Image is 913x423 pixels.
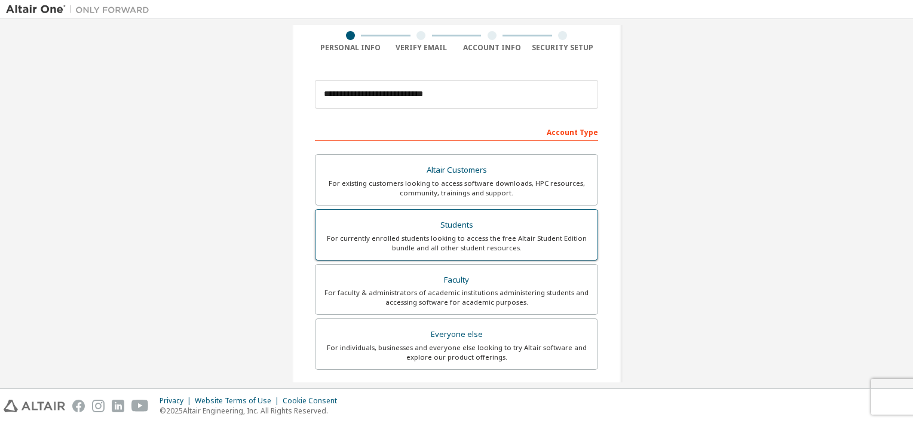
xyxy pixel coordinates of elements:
div: Verify Email [386,43,457,53]
img: youtube.svg [131,400,149,412]
img: Altair One [6,4,155,16]
div: For faculty & administrators of academic institutions administering students and accessing softwa... [323,288,590,307]
p: © 2025 Altair Engineering, Inc. All Rights Reserved. [160,406,344,416]
img: instagram.svg [92,400,105,412]
div: Cookie Consent [283,396,344,406]
div: Personal Info [315,43,386,53]
div: Privacy [160,396,195,406]
div: Everyone else [323,326,590,343]
div: Account Info [456,43,528,53]
div: Faculty [323,272,590,289]
div: For existing customers looking to access software downloads, HPC resources, community, trainings ... [323,179,590,198]
div: Students [323,217,590,234]
div: For currently enrolled students looking to access the free Altair Student Edition bundle and all ... [323,234,590,253]
div: Security Setup [528,43,599,53]
div: For individuals, businesses and everyone else looking to try Altair software and explore our prod... [323,343,590,362]
div: Account Type [315,122,598,141]
div: Website Terms of Use [195,396,283,406]
img: altair_logo.svg [4,400,65,412]
img: linkedin.svg [112,400,124,412]
img: facebook.svg [72,400,85,412]
div: Altair Customers [323,162,590,179]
